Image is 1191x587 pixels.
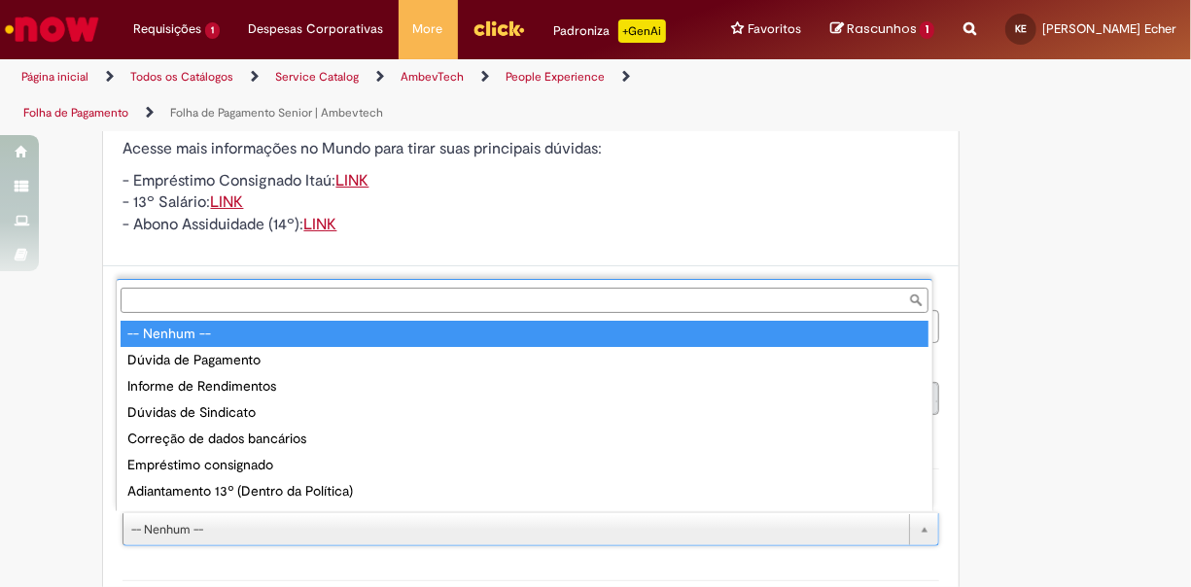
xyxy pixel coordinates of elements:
[121,452,928,478] div: Empréstimo consignado
[121,478,928,504] div: Adiantamento 13º (Dentro da Política)
[117,317,932,511] ul: Tipo de solicitação
[121,504,928,531] div: Adiantamento abono assiduidade - 14º (Dentro da Política)
[121,426,928,452] div: Correção de dados bancários
[121,347,928,373] div: Dúvida de Pagamento
[121,399,928,426] div: Dúvidas de Sindicato
[121,321,928,347] div: -- Nenhum --
[121,373,928,399] div: Informe de Rendimentos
